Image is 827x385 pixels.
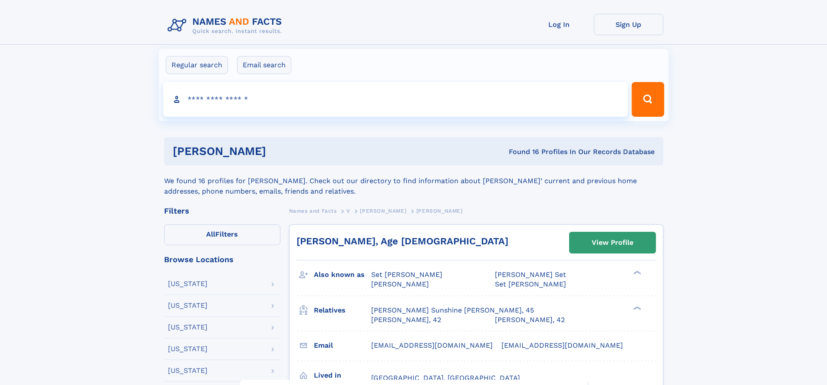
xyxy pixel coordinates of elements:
[314,338,371,353] h3: Email
[164,224,280,245] label: Filters
[371,280,429,288] span: [PERSON_NAME]
[524,14,594,35] a: Log In
[360,205,406,216] a: [PERSON_NAME]
[164,14,289,37] img: Logo Names and Facts
[289,205,337,216] a: Names and Facts
[495,280,566,288] span: Set [PERSON_NAME]
[206,230,215,238] span: All
[495,270,566,279] span: [PERSON_NAME] Set
[592,233,633,253] div: View Profile
[594,14,663,35] a: Sign Up
[371,341,493,349] span: [EMAIL_ADDRESS][DOMAIN_NAME]
[314,303,371,318] h3: Relatives
[501,341,623,349] span: [EMAIL_ADDRESS][DOMAIN_NAME]
[237,56,291,74] label: Email search
[371,306,534,315] a: [PERSON_NAME] Sunshine [PERSON_NAME], 45
[570,232,656,253] a: View Profile
[297,236,508,247] a: [PERSON_NAME], Age [DEMOGRAPHIC_DATA]
[168,302,208,309] div: [US_STATE]
[173,146,388,157] h1: [PERSON_NAME]
[371,270,442,279] span: Set [PERSON_NAME]
[631,305,642,311] div: ❯
[163,82,628,117] input: search input
[164,256,280,263] div: Browse Locations
[166,56,228,74] label: Regular search
[371,315,441,325] a: [PERSON_NAME], 42
[387,147,655,157] div: Found 16 Profiles In Our Records Database
[168,367,208,374] div: [US_STATE]
[416,208,463,214] span: [PERSON_NAME]
[168,346,208,352] div: [US_STATE]
[164,207,280,215] div: Filters
[632,82,664,117] button: Search Button
[346,205,350,216] a: V
[371,374,520,382] span: [GEOGRAPHIC_DATA], [GEOGRAPHIC_DATA]
[495,315,565,325] a: [PERSON_NAME], 42
[168,324,208,331] div: [US_STATE]
[631,270,642,276] div: ❯
[314,267,371,282] h3: Also known as
[164,165,663,197] div: We found 16 profiles for [PERSON_NAME]. Check out our directory to find information about [PERSON...
[168,280,208,287] div: [US_STATE]
[360,208,406,214] span: [PERSON_NAME]
[346,208,350,214] span: V
[314,368,371,383] h3: Lived in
